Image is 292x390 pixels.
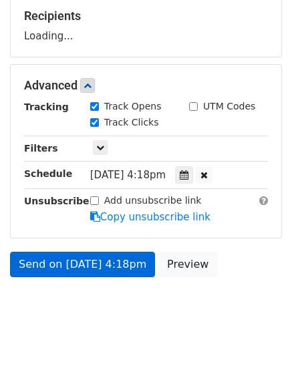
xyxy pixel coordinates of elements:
[24,9,268,43] div: Loading...
[24,9,268,23] h5: Recipients
[203,100,255,114] label: UTM Codes
[158,252,217,277] a: Preview
[104,100,162,114] label: Track Opens
[24,196,90,206] strong: Unsubscribe
[10,252,155,277] a: Send on [DATE] 4:18pm
[90,211,210,223] a: Copy unsubscribe link
[104,116,159,130] label: Track Clicks
[24,78,268,93] h5: Advanced
[90,169,166,181] span: [DATE] 4:18pm
[104,194,202,208] label: Add unsubscribe link
[24,168,72,179] strong: Schedule
[24,102,69,112] strong: Tracking
[225,326,292,390] iframe: Chat Widget
[24,143,58,154] strong: Filters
